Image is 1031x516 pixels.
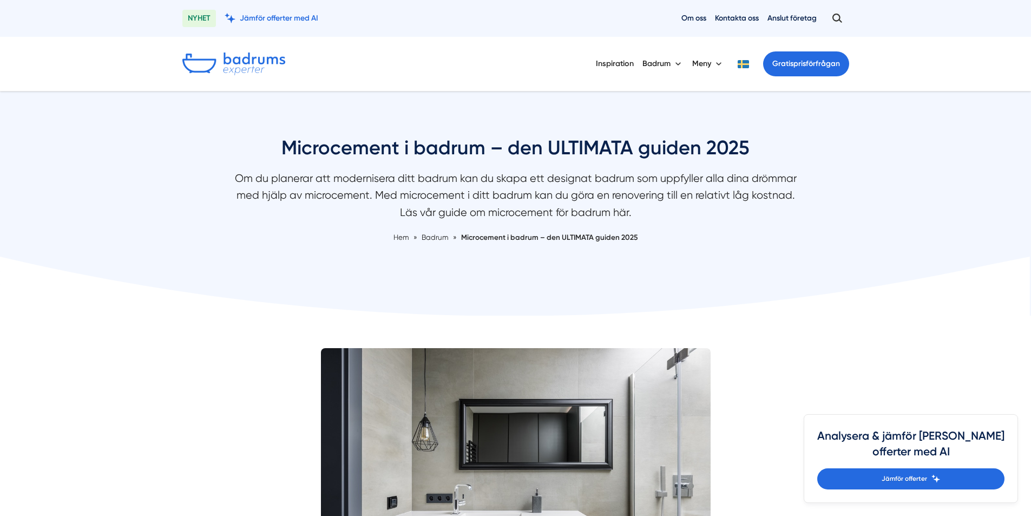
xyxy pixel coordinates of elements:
span: NYHET [182,10,216,27]
span: Badrum [422,233,449,241]
span: Jämför offerter med AI [240,13,318,23]
h1: Microcement i badrum – den ULTIMATA guiden 2025 [229,135,803,170]
a: Kontakta oss [715,13,759,23]
p: Om du planerar att modernisera ditt badrum kan du skapa ett designat badrum som uppfyller alla di... [229,170,803,226]
a: Anslut företag [767,13,817,23]
h4: Analysera & jämför [PERSON_NAME] offerter med AI [817,428,1004,468]
button: Meny [692,50,724,78]
a: Jämför offerter med AI [225,13,318,23]
a: Gratisprisförfrågan [763,51,849,76]
nav: Breadcrumb [229,232,803,243]
a: Badrum [422,233,450,241]
button: Badrum [642,50,684,78]
a: Microcement i badrum – den ULTIMATA guiden 2025 [461,233,638,241]
span: Gratis [772,59,793,68]
img: Badrumsexperter.se logotyp [182,53,285,75]
span: » [413,232,417,243]
span: Jämför offerter [882,474,927,484]
span: » [453,232,457,243]
a: Hem [393,233,409,241]
a: Jämför offerter [817,468,1004,489]
a: Inspiration [596,50,634,77]
a: Om oss [681,13,706,23]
